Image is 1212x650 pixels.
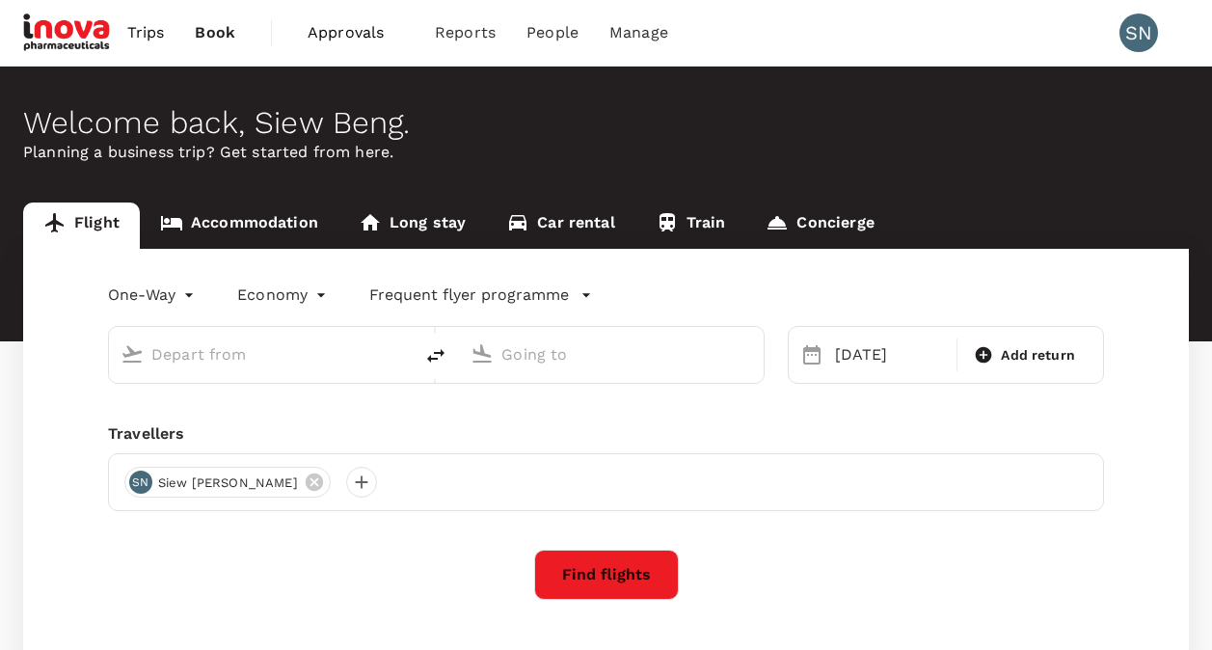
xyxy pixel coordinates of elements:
[338,203,486,249] a: Long stay
[147,474,310,493] span: Siew [PERSON_NAME]
[124,467,331,498] div: SNSiew [PERSON_NAME]
[745,203,894,249] a: Concierge
[23,141,1189,164] p: Planning a business trip? Get started from here.
[1119,14,1158,52] div: SN
[108,280,199,311] div: One-Way
[486,203,635,249] a: Car rental
[399,352,403,356] button: Open
[413,333,459,379] button: delete
[369,284,592,307] button: Frequent flyer programme
[129,471,152,494] div: SN
[534,550,679,600] button: Find flights
[23,12,112,54] img: iNova Pharmaceuticals
[501,339,722,369] input: Going to
[435,21,496,44] span: Reports
[195,21,235,44] span: Book
[609,21,668,44] span: Manage
[108,422,1104,446] div: Travellers
[237,280,331,311] div: Economy
[308,21,404,44] span: Approvals
[23,203,140,249] a: Flight
[526,21,579,44] span: People
[750,352,754,356] button: Open
[23,105,1189,141] div: Welcome back , Siew Beng .
[827,336,954,374] div: [DATE]
[151,339,372,369] input: Depart from
[127,21,165,44] span: Trips
[369,284,569,307] p: Frequent flyer programme
[140,203,338,249] a: Accommodation
[635,203,746,249] a: Train
[1001,345,1075,366] span: Add return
